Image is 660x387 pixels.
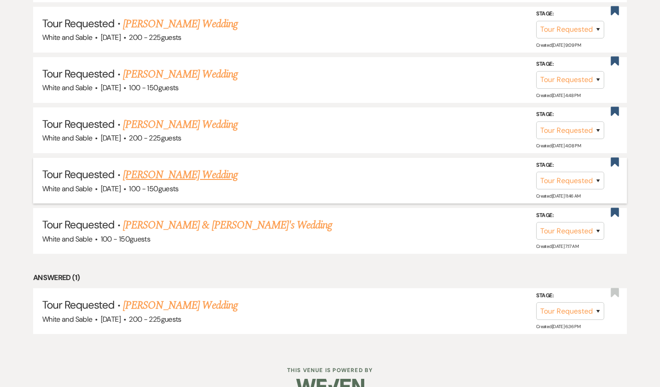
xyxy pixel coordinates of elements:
label: Stage: [536,160,604,170]
span: Tour Requested [42,117,115,131]
span: Created: [DATE] 4:48 PM [536,92,580,98]
span: 200 - 225 guests [129,314,181,324]
span: White and Sable [42,83,92,92]
span: Created: [DATE] 9:09 PM [536,42,581,48]
a: [PERSON_NAME] Wedding [123,116,238,133]
span: Tour Requested [42,67,115,81]
label: Stage: [536,59,604,69]
a: [PERSON_NAME] Wedding [123,66,238,82]
span: Tour Requested [42,167,115,181]
span: Tour Requested [42,16,115,30]
li: Answered (1) [33,272,627,284]
label: Stage: [536,211,604,221]
span: White and Sable [42,234,92,244]
span: White and Sable [42,314,92,324]
span: [DATE] [101,314,121,324]
span: White and Sable [42,33,92,42]
a: [PERSON_NAME] Wedding [123,16,238,32]
a: [PERSON_NAME] & [PERSON_NAME]'s Wedding [123,217,332,233]
span: 200 - 225 guests [129,33,181,42]
span: [DATE] [101,33,121,42]
span: Created: [DATE] 11:46 AM [536,193,580,199]
span: 100 - 150 guests [129,184,178,193]
span: Tour Requested [42,298,115,312]
span: White and Sable [42,133,92,143]
span: Tour Requested [42,218,115,232]
span: Created: [DATE] 4:08 PM [536,143,581,149]
a: [PERSON_NAME] Wedding [123,167,238,183]
label: Stage: [536,110,604,120]
span: Created: [DATE] 6:36 PM [536,324,580,329]
label: Stage: [536,291,604,301]
span: [DATE] [101,184,121,193]
span: White and Sable [42,184,92,193]
span: [DATE] [101,133,121,143]
span: 100 - 150 guests [129,83,178,92]
span: [DATE] [101,83,121,92]
span: 100 - 150 guests [101,234,150,244]
span: 200 - 225 guests [129,133,181,143]
label: Stage: [536,9,604,19]
a: [PERSON_NAME] Wedding [123,297,238,314]
span: Created: [DATE] 7:17 AM [536,243,578,249]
